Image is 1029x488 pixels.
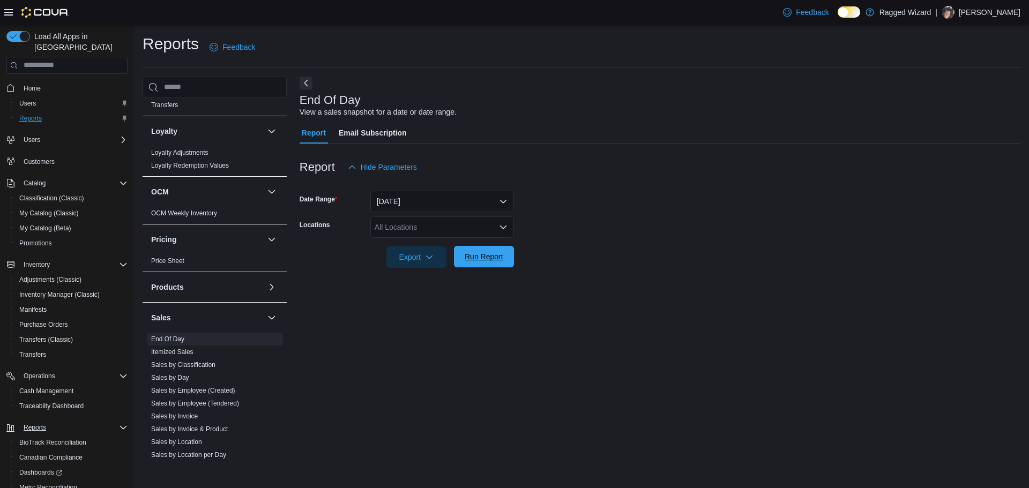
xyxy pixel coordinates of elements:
[15,192,128,205] span: Classification (Classic)
[265,233,278,246] button: Pricing
[838,6,860,18] input: Dark Mode
[19,370,59,382] button: Operations
[11,206,132,221] button: My Catalog (Classic)
[959,6,1020,19] p: [PERSON_NAME]
[15,273,86,286] a: Adjustments (Classic)
[19,258,54,271] button: Inventory
[151,234,263,245] button: Pricing
[935,6,937,19] p: |
[300,221,330,229] label: Locations
[19,468,62,477] span: Dashboards
[19,350,46,359] span: Transfers
[2,80,132,96] button: Home
[11,317,132,332] button: Purchase Orders
[15,333,128,346] span: Transfers (Classic)
[2,176,132,191] button: Catalog
[19,305,47,314] span: Manifests
[24,260,50,269] span: Inventory
[19,177,50,190] button: Catalog
[151,312,263,323] button: Sales
[151,451,226,459] span: Sales by Location per Day
[19,335,73,344] span: Transfers (Classic)
[300,161,335,174] h3: Report
[265,185,278,198] button: OCM
[151,186,263,197] button: OCM
[19,275,81,284] span: Adjustments (Classic)
[300,107,457,118] div: View a sales snapshot for a date or date range.
[151,161,229,170] span: Loyalty Redemption Values
[151,412,198,420] a: Sales by Invoice
[11,302,132,317] button: Manifests
[15,348,50,361] a: Transfers
[143,254,287,272] div: Pricing
[151,126,177,137] h3: Loyalty
[11,347,132,362] button: Transfers
[15,348,128,361] span: Transfers
[151,148,208,157] span: Loyalty Adjustments
[15,303,51,316] a: Manifests
[151,425,228,433] a: Sales by Invoice & Product
[15,466,66,479] a: Dashboards
[151,361,215,369] a: Sales by Classification
[454,246,514,267] button: Run Report
[151,463,200,472] span: Sales by Product
[15,192,88,205] a: Classification (Classic)
[2,369,132,384] button: Operations
[19,224,71,232] span: My Catalog (Beta)
[15,288,104,301] a: Inventory Manager (Classic)
[361,162,417,172] span: Hide Parameters
[151,374,189,381] a: Sales by Day
[265,311,278,324] button: Sales
[222,42,255,52] span: Feedback
[19,438,86,447] span: BioTrack Reconciliation
[151,464,200,471] a: Sales by Product
[24,423,46,432] span: Reports
[151,335,184,343] span: End Of Day
[15,303,128,316] span: Manifests
[151,438,202,446] a: Sales by Location
[2,420,132,435] button: Reports
[879,6,931,19] p: Ragged Wizard
[796,7,829,18] span: Feedback
[151,312,171,323] h3: Sales
[19,421,50,434] button: Reports
[15,207,83,220] a: My Catalog (Classic)
[15,400,128,412] span: Traceabilty Dashboard
[2,132,132,147] button: Users
[24,179,46,187] span: Catalog
[205,36,259,58] a: Feedback
[11,96,132,111] button: Users
[344,156,421,178] button: Hide Parameters
[151,348,193,356] a: Itemized Sales
[151,101,178,109] span: Transfers
[11,221,132,236] button: My Catalog (Beta)
[15,112,128,125] span: Reports
[15,237,56,250] a: Promotions
[151,257,184,265] span: Price Sheet
[19,239,52,247] span: Promotions
[151,400,239,407] a: Sales by Employee (Tendered)
[2,154,132,169] button: Customers
[30,31,128,52] span: Load All Apps in [GEOGRAPHIC_DATA]
[151,209,217,217] span: OCM Weekly Inventory
[19,99,36,108] span: Users
[24,84,41,93] span: Home
[151,399,239,408] span: Sales by Employee (Tendered)
[19,290,100,299] span: Inventory Manager (Classic)
[15,385,78,397] a: Cash Management
[151,209,217,217] a: OCM Weekly Inventory
[143,207,287,224] div: OCM
[302,122,326,144] span: Report
[15,97,128,110] span: Users
[19,155,59,168] a: Customers
[19,194,84,202] span: Classification (Classic)
[15,436,91,449] a: BioTrack Reconciliation
[393,246,440,268] span: Export
[11,236,132,251] button: Promotions
[15,207,128,220] span: My Catalog (Classic)
[11,272,132,287] button: Adjustments (Classic)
